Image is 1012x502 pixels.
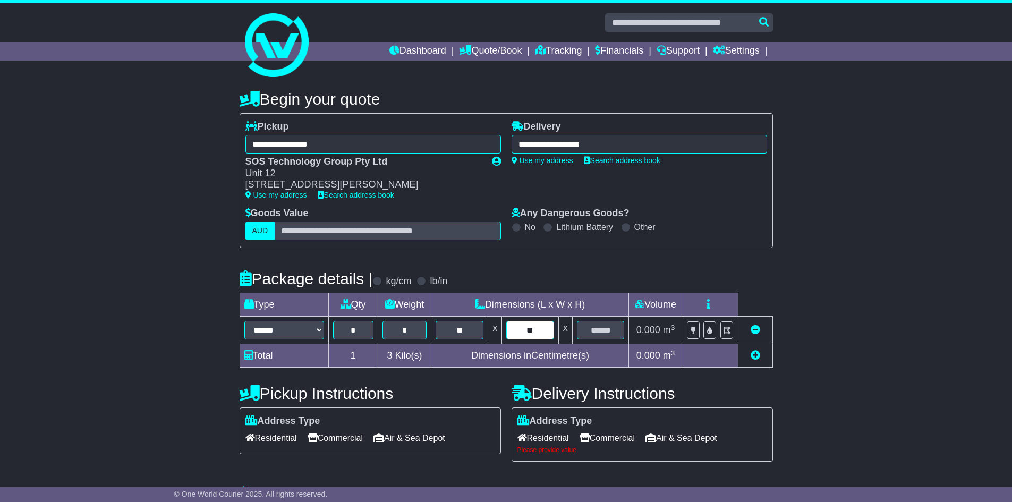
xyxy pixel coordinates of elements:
label: Any Dangerous Goods? [512,208,630,219]
h4: Begin your quote [240,90,773,108]
label: Goods Value [245,208,309,219]
td: x [488,317,502,344]
td: Dimensions (L x W x H) [431,293,629,317]
label: Other [634,222,656,232]
label: Delivery [512,121,561,133]
label: kg/cm [386,276,411,287]
label: Pickup [245,121,289,133]
td: Dimensions in Centimetre(s) [431,344,629,368]
label: Lithium Battery [556,222,613,232]
a: Use my address [512,156,573,165]
span: Commercial [308,430,363,446]
a: Use my address [245,191,307,199]
label: Address Type [517,415,592,427]
a: Financials [595,42,643,61]
a: Support [657,42,700,61]
sup: 3 [671,349,675,357]
label: Address Type [245,415,320,427]
label: AUD [245,222,275,240]
sup: 3 [671,324,675,331]
label: lb/in [430,276,447,287]
span: 0.000 [636,325,660,335]
a: Settings [713,42,760,61]
a: Remove this item [751,325,760,335]
span: Residential [517,430,569,446]
a: Tracking [535,42,582,61]
td: Weight [378,293,431,317]
a: Add new item [751,350,760,361]
span: Commercial [580,430,635,446]
td: Kilo(s) [378,344,431,368]
a: Dashboard [389,42,446,61]
td: Qty [328,293,378,317]
span: 3 [387,350,392,361]
td: x [558,317,572,344]
label: No [525,222,535,232]
td: Total [240,344,328,368]
a: Search address book [318,191,394,199]
span: m [663,325,675,335]
td: Volume [629,293,682,317]
h4: Delivery Instructions [512,385,773,402]
span: Air & Sea Depot [373,430,445,446]
td: 1 [328,344,378,368]
h4: Pickup Instructions [240,385,501,402]
h4: Package details | [240,270,373,287]
span: Residential [245,430,297,446]
span: Air & Sea Depot [645,430,717,446]
span: m [663,350,675,361]
span: © One World Courier 2025. All rights reserved. [174,490,328,498]
div: SOS Technology Group Pty Ltd [245,156,481,168]
a: Quote/Book [459,42,522,61]
td: Type [240,293,328,317]
div: [STREET_ADDRESS][PERSON_NAME] [245,179,481,191]
span: 0.000 [636,350,660,361]
a: Search address book [584,156,660,165]
div: Unit 12 [245,168,481,180]
div: Please provide value [517,446,767,454]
